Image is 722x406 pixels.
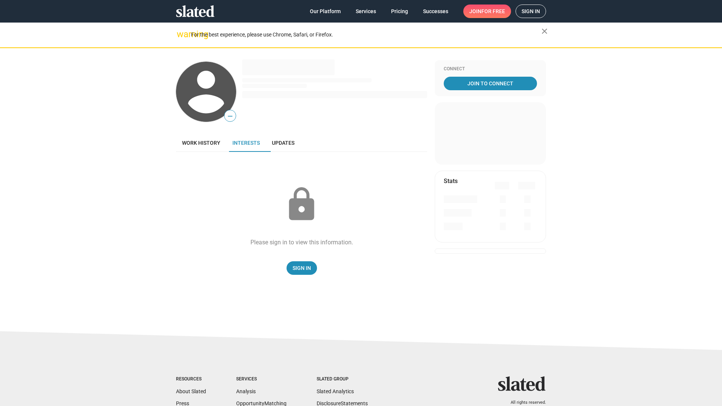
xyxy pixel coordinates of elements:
[469,5,505,18] span: Join
[293,261,311,275] span: Sign In
[250,238,353,246] div: Please sign in to view this information.
[176,376,206,382] div: Resources
[236,388,256,394] a: Analysis
[356,5,376,18] span: Services
[191,30,541,40] div: For the best experience, please use Chrome, Safari, or Firefox.
[445,77,535,90] span: Join To Connect
[540,27,549,36] mat-icon: close
[423,5,448,18] span: Successes
[224,111,236,121] span: —
[444,177,458,185] mat-card-title: Stats
[317,388,354,394] a: Slated Analytics
[481,5,505,18] span: for free
[176,388,206,394] a: About Slated
[177,30,186,39] mat-icon: warning
[272,140,294,146] span: Updates
[266,134,300,152] a: Updates
[310,5,341,18] span: Our Platform
[463,5,511,18] a: Joinfor free
[444,77,537,90] a: Join To Connect
[226,134,266,152] a: Interests
[350,5,382,18] a: Services
[287,261,317,275] a: Sign In
[516,5,546,18] a: Sign in
[283,186,320,223] mat-icon: lock
[522,5,540,18] span: Sign in
[417,5,454,18] a: Successes
[385,5,414,18] a: Pricing
[391,5,408,18] span: Pricing
[232,140,260,146] span: Interests
[304,5,347,18] a: Our Platform
[176,134,226,152] a: Work history
[444,66,537,72] div: Connect
[182,140,220,146] span: Work history
[236,376,287,382] div: Services
[317,376,368,382] div: Slated Group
